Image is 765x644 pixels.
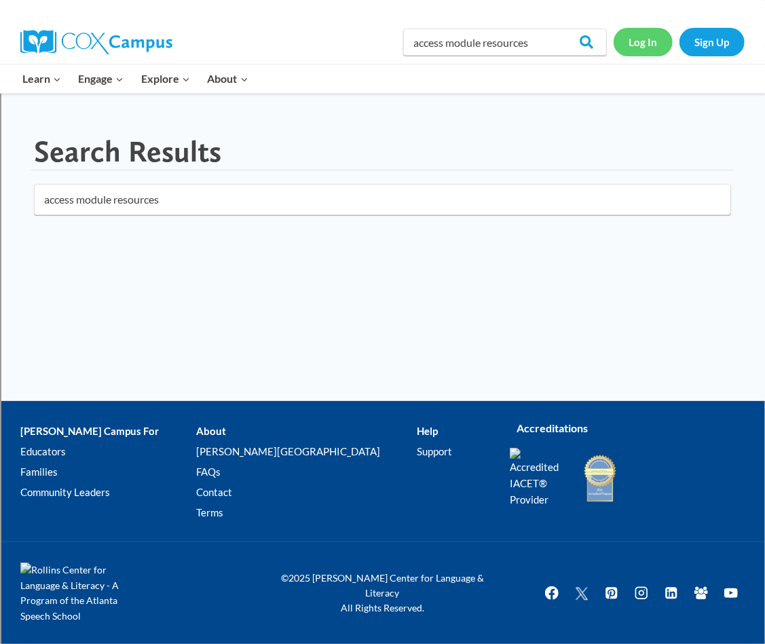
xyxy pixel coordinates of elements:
[5,30,760,42] div: Move To ...
[20,30,172,54] img: Cox Campus
[132,64,199,93] button: Child menu of Explore
[5,5,760,18] div: Sort A > Z
[5,42,760,54] div: Delete
[14,64,257,93] nav: Primary Navigation
[614,28,745,56] nav: Secondary Navigation
[403,29,607,56] input: Search Cox Campus
[14,64,70,93] button: Child menu of Learn
[614,28,673,56] a: Log In
[5,79,760,91] div: Rename
[5,54,760,67] div: Options
[5,18,760,30] div: Sort New > Old
[70,64,133,93] button: Child menu of Engage
[679,28,745,56] a: Sign Up
[5,67,760,79] div: Sign out
[5,91,760,103] div: Move To ...
[199,64,257,93] button: Child menu of About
